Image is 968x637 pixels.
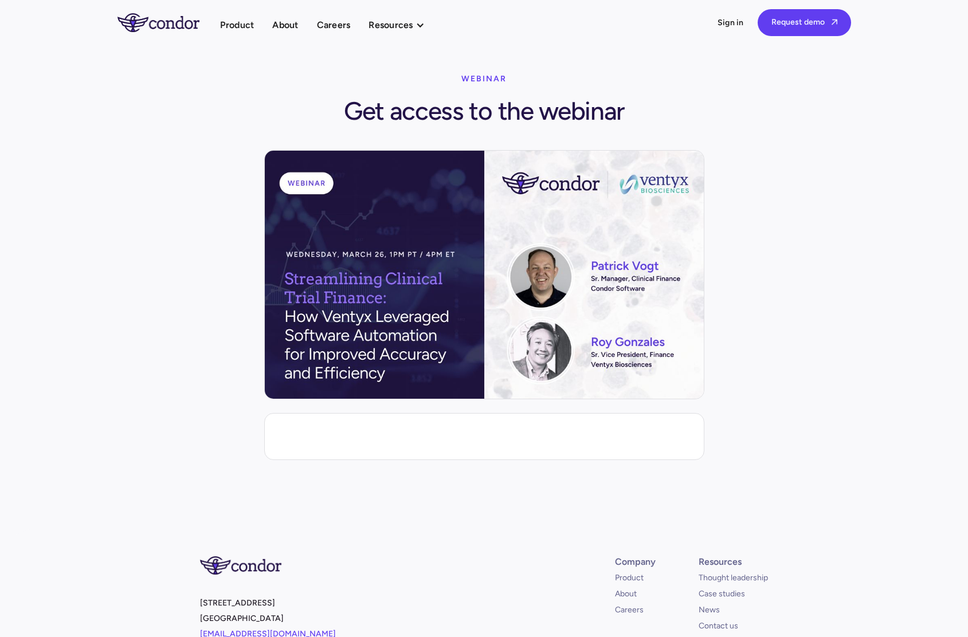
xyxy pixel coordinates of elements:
[461,68,507,91] div: Webinar
[699,572,768,584] a: Thought leadership
[369,17,436,33] div: Resources
[758,9,851,36] a: Request demo
[369,17,413,33] div: Resources
[832,18,837,26] span: 
[272,17,298,33] a: About
[615,588,637,600] a: About
[699,556,742,568] div: Resources
[317,17,351,33] a: Careers
[117,13,220,32] a: home
[344,91,624,127] h1: Get access to the webinar
[699,604,720,616] a: News
[615,604,644,616] a: Careers
[699,620,738,632] a: Contact us
[615,572,644,584] a: Product
[615,556,656,568] div: Company
[699,588,745,600] a: Case studies
[718,17,744,29] a: Sign in
[220,17,254,33] a: Product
